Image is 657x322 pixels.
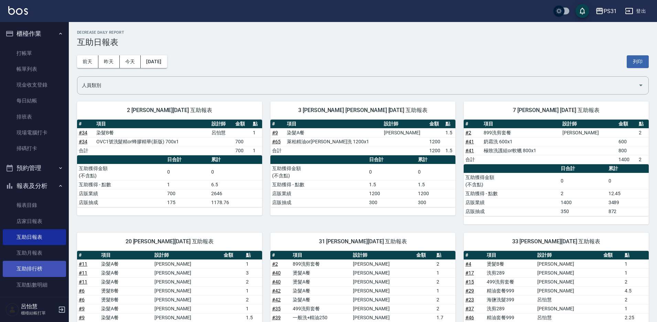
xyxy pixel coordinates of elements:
td: 店販抽成 [77,198,165,207]
td: 700 [234,137,251,146]
a: 互助點數明細 [3,277,66,293]
a: 互助月報表 [3,245,66,261]
img: Person [6,303,19,317]
td: 染髮A餐 [291,286,352,295]
td: 店販業績 [464,198,559,207]
th: 點 [435,251,455,260]
th: 金額 [602,251,623,260]
h3: 互助日報表 [77,37,649,47]
td: 極致洗護組or軟蠟 800x1 [482,146,560,155]
th: 金額 [414,251,435,260]
td: 海鹽洗髮399 [485,295,536,304]
td: 700 [234,146,251,155]
th: 設計師 [536,251,601,260]
a: #11 [79,270,87,276]
td: 染髮A餐 [99,313,153,322]
td: [PERSON_NAME] [153,268,222,277]
td: 3 [244,268,262,277]
td: 2 [244,277,262,286]
th: 設計師 [153,251,222,260]
td: 350 [559,207,607,216]
td: 872 [607,207,649,216]
button: 預約管理 [3,159,66,177]
th: 日合計 [559,164,607,173]
a: #39 [272,315,281,320]
td: 燙髮B餐 [485,259,536,268]
td: 燙髮A餐 [291,277,352,286]
td: 6.5 [209,180,262,189]
a: #9 [79,306,85,311]
span: 33 [PERSON_NAME][DATE] 互助報表 [472,238,640,245]
a: #35 [272,306,281,311]
td: 1 [435,268,455,277]
td: 2 [637,128,649,137]
td: 互助獲得金額 (不含點) [77,164,165,180]
a: #17 [465,270,474,276]
a: #65 [272,139,281,144]
span: 7 [PERSON_NAME] [DATE] 互助報表 [472,107,640,114]
td: 染髮A餐 [291,295,352,304]
a: #40 [272,270,281,276]
th: # [77,251,99,260]
a: #6 [79,288,85,293]
button: [DATE] [141,55,167,68]
td: 店販抽成 [464,207,559,216]
td: 染髮A餐 [99,268,153,277]
button: 報表及分析 [3,177,66,195]
td: 0 [165,164,210,180]
table: a dense table [77,155,262,207]
td: 1 [623,259,649,268]
td: 2 [559,189,607,198]
img: Logo [8,6,28,15]
td: 2 [623,277,649,286]
td: 染髮B餐 [95,128,210,137]
td: 2646 [209,189,262,198]
td: 600 [617,137,637,146]
td: 互助獲得金額 (不含點) [464,173,559,189]
table: a dense table [464,164,649,216]
table: a dense table [270,155,455,207]
td: [PERSON_NAME] [153,277,222,286]
td: 1200 [367,189,416,198]
th: 項目 [291,251,352,260]
td: 2 [435,295,455,304]
td: 1.5 [416,180,455,189]
span: 3 [PERSON_NAME] [PERSON_NAME] [DATE] 互助報表 [279,107,447,114]
td: 300 [367,198,416,207]
a: #11 [79,279,87,285]
td: 燙髮A餐 [291,268,352,277]
th: # [270,251,291,260]
button: 登出 [622,5,649,18]
a: #34 [79,139,87,144]
td: [PERSON_NAME] [351,295,414,304]
td: 499洗剪套餐 [485,277,536,286]
a: 現金收支登錄 [3,77,66,93]
td: 染髮A餐 [99,277,153,286]
h5: 呂怡慧 [21,303,56,310]
td: 呂怡慧 [536,295,601,304]
td: 店販業績 [270,189,367,198]
button: 今天 [120,55,141,68]
td: 1.5 [244,313,262,322]
button: 昨天 [98,55,120,68]
td: 互助獲得 - 點數 [464,189,559,198]
button: PS31 [593,4,620,18]
td: [PERSON_NAME] [351,268,414,277]
td: 0 [607,173,649,189]
a: #42 [272,288,281,293]
a: 互助業績報表 [3,293,66,309]
h2: Decrease Daily Report [77,30,649,35]
td: [PERSON_NAME] [382,128,428,137]
a: #40 [272,279,281,285]
td: 1.5 [367,180,416,189]
td: 499洗剪套餐 [291,304,352,313]
td: 2 [435,277,455,286]
td: 合計 [270,146,285,155]
th: 點 [444,120,455,129]
th: 點 [637,120,649,129]
td: 0 [209,164,262,180]
a: 帳單列表 [3,61,66,77]
td: 899洗剪套餐 [291,259,352,268]
button: save [575,4,589,18]
td: 燙髮B餐 [99,286,153,295]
